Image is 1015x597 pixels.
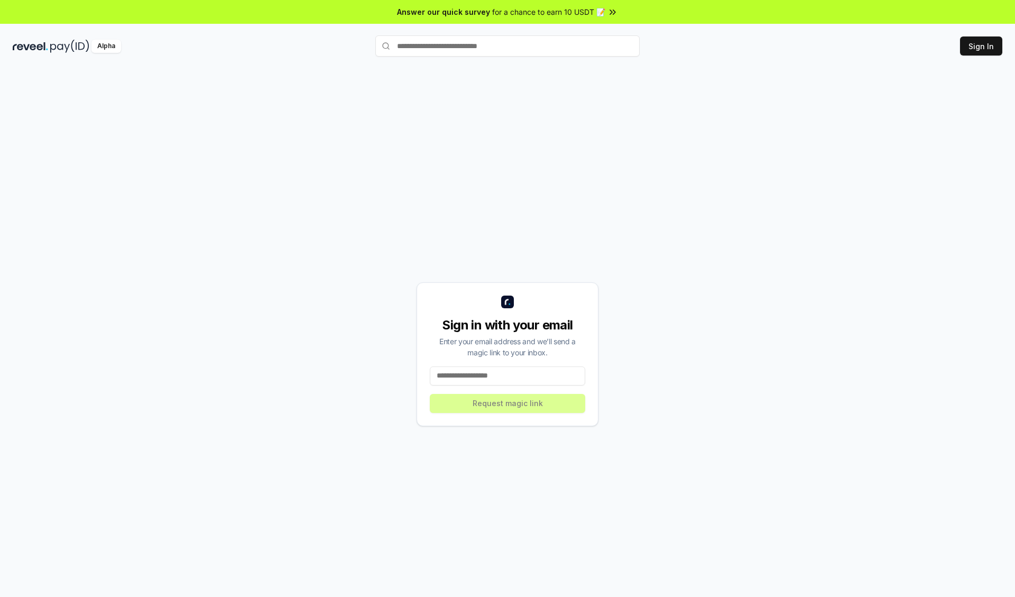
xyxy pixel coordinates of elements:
div: Enter your email address and we’ll send a magic link to your inbox. [430,336,585,358]
div: Alpha [91,40,121,53]
div: Sign in with your email [430,317,585,334]
button: Sign In [960,36,1002,56]
img: pay_id [50,40,89,53]
span: Answer our quick survey [397,6,490,17]
img: reveel_dark [13,40,48,53]
img: logo_small [501,296,514,308]
span: for a chance to earn 10 USDT 📝 [492,6,605,17]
